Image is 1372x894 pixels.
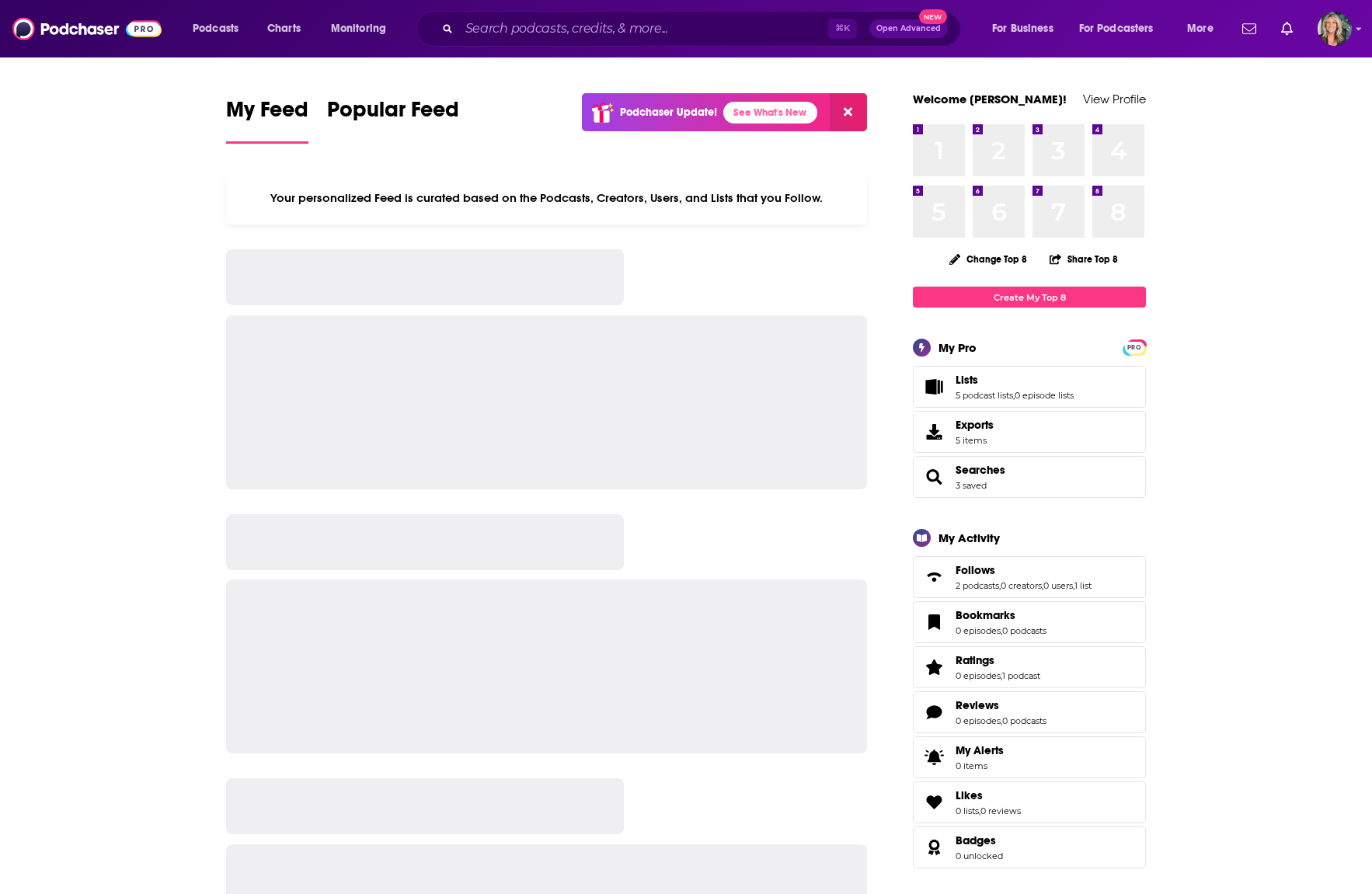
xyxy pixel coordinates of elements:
[1002,670,1040,681] a: 1 podcast
[913,456,1146,498] span: Searches
[956,373,1074,387] a: Lists
[913,691,1146,733] span: Reviews
[431,11,976,47] div: Search podcasts, credits, & more...
[956,670,1001,681] a: 0 episodes
[956,463,1005,477] a: Searches
[956,373,978,387] span: Lists
[918,701,949,723] a: Reviews
[869,19,948,38] button: Open AdvancedNew
[723,102,817,123] a: See What's New
[327,96,459,144] a: Popular Feed
[956,608,1046,622] a: Bookmarks
[913,601,1146,643] span: Bookmarks
[992,18,1053,40] span: For Business
[956,563,1092,577] a: Follows
[938,530,1000,545] div: My Activity
[1069,16,1176,41] button: open menu
[1042,580,1043,591] span: ,
[1079,18,1154,40] span: For Podcasters
[956,760,1004,771] span: 0 items
[956,418,994,432] span: Exports
[918,611,949,633] a: Bookmarks
[956,653,1040,667] a: Ratings
[320,16,406,41] button: open menu
[913,411,1146,453] a: Exports
[1318,12,1352,46] img: User Profile
[1001,580,1042,591] a: 0 creators
[1001,715,1002,726] span: ,
[1125,342,1144,353] span: PRO
[918,566,949,588] a: Follows
[1176,16,1233,41] button: open menu
[956,743,1004,757] span: My Alerts
[267,18,301,40] span: Charts
[913,646,1146,688] span: Ratings
[331,18,386,40] span: Monitoring
[956,851,1003,861] a: 0 unlocked
[956,788,983,802] span: Likes
[913,826,1146,868] span: Badges
[327,96,459,132] span: Popular Feed
[913,736,1146,778] a: My Alerts
[918,746,949,768] span: My Alerts
[913,781,1146,823] span: Likes
[956,653,994,667] span: Ratings
[956,480,987,491] a: 3 saved
[257,16,310,41] a: Charts
[226,96,308,132] span: My Feed
[1074,580,1092,591] a: 1 list
[828,19,857,39] span: ⌘ K
[918,837,949,858] a: Badges
[956,698,999,712] span: Reviews
[913,92,1067,106] a: Welcome [PERSON_NAME]!
[956,788,1021,802] a: Likes
[956,608,1015,622] span: Bookmarks
[1318,12,1352,46] button: Show profile menu
[956,715,1001,726] a: 0 episodes
[956,390,1013,401] a: 5 podcast lists
[1049,244,1119,274] button: Share Top 8
[913,556,1146,598] span: Follows
[918,421,949,443] span: Exports
[940,249,1036,269] button: Change Top 8
[956,805,979,816] a: 0 lists
[938,340,977,355] div: My Pro
[1083,92,1146,106] a: View Profile
[956,563,995,577] span: Follows
[999,580,1001,591] span: ,
[1073,580,1074,591] span: ,
[956,833,996,847] span: Badges
[918,376,949,398] a: Lists
[1236,16,1262,42] a: Show notifications dropdown
[1001,625,1002,636] span: ,
[1318,12,1352,46] span: Logged in as lisa.beech
[1001,670,1002,681] span: ,
[1002,625,1046,636] a: 0 podcasts
[1275,16,1299,42] a: Show notifications dropdown
[1125,341,1144,353] a: PRO
[876,25,941,33] span: Open Advanced
[1015,390,1074,401] a: 0 episode lists
[956,833,1003,847] a: Badges
[956,580,999,591] a: 2 podcasts
[918,656,949,678] a: Ratings
[913,287,1146,308] a: Create My Top 8
[919,9,947,24] span: New
[980,805,1021,816] a: 0 reviews
[956,625,1001,636] a: 0 episodes
[226,96,308,144] a: My Feed
[981,16,1073,41] button: open menu
[956,698,1046,712] a: Reviews
[226,172,867,224] div: Your personalized Feed is curated based on the Podcasts, Creators, Users, and Lists that you Follow.
[459,16,828,41] input: Search podcasts, credits, & more...
[1043,580,1073,591] a: 0 users
[1013,390,1015,401] span: ,
[1187,18,1214,40] span: More
[956,435,994,446] span: 5 items
[193,18,239,40] span: Podcasts
[12,14,162,43] img: Podchaser - Follow, Share and Rate Podcasts
[918,466,949,488] a: Searches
